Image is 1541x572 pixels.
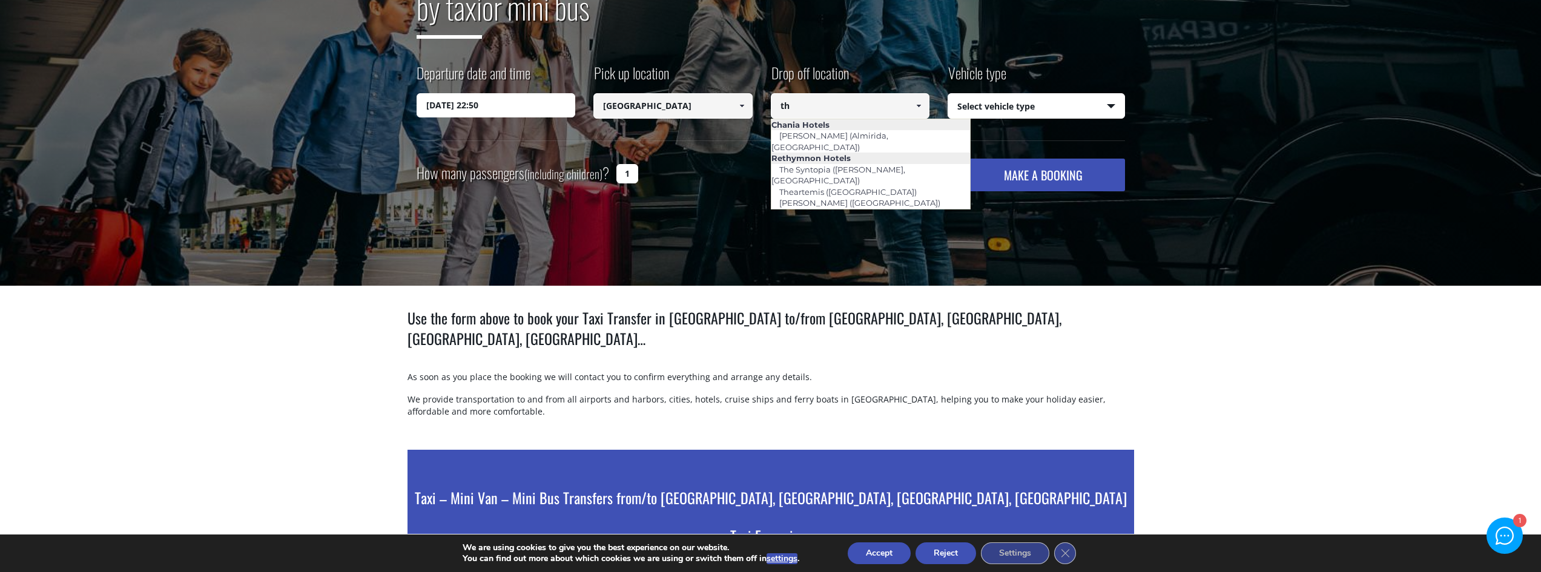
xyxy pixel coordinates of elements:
a: The Syntopia ([PERSON_NAME], [GEOGRAPHIC_DATA]) [771,161,905,189]
button: settings [767,553,797,564]
p: You can find out more about which cookies we are using or switch them off in . [463,553,799,564]
label: Departure date and time [417,62,530,93]
li: Rethymnon Hotels [771,153,970,163]
input: Select drop-off location [771,93,930,119]
span: Taxi – Mini Van – Mini Bus Transfers from/to [GEOGRAPHIC_DATA], [GEOGRAPHIC_DATA], [GEOGRAPHIC_DA... [415,487,1127,508]
button: Settings [981,542,1049,564]
p: We provide transportation to and from all airports and harbors, cities, hotels, cruise ships and ... [408,393,1134,428]
a: Show All Items [731,93,751,119]
a: Show All Items [909,93,929,119]
button: Accept [848,542,911,564]
p: We are using cookies to give you the best experience on our website. [463,542,799,553]
h1: Use the form above to book your Taxi Transfer in [GEOGRAPHIC_DATA] to/from [GEOGRAPHIC_DATA], [GE... [408,307,1134,349]
span: Select vehicle type [948,94,1124,119]
small: (including children) [524,165,602,183]
a: [PERSON_NAME] ([GEOGRAPHIC_DATA]) [771,194,948,211]
label: Drop off location [771,62,849,93]
button: Close GDPR Cookie Banner [1054,542,1076,564]
a: Theartemis ([GEOGRAPHIC_DATA]) [771,183,925,200]
input: Select pickup location [593,93,753,119]
span: Taxi Excursions [730,525,811,547]
li: Chania Hotels [771,119,970,130]
div: 1 [1513,515,1525,528]
button: Reject [916,542,976,564]
a: [PERSON_NAME] (Almirida, [GEOGRAPHIC_DATA]) [771,127,888,155]
label: Vehicle type [948,62,1006,93]
button: MAKE A BOOKING [962,159,1124,191]
label: How many passengers ? [417,159,609,188]
label: Pick up location [593,62,669,93]
p: As soon as you place the booking we will contact you to confirm everything and arrange any details. [408,371,1134,393]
